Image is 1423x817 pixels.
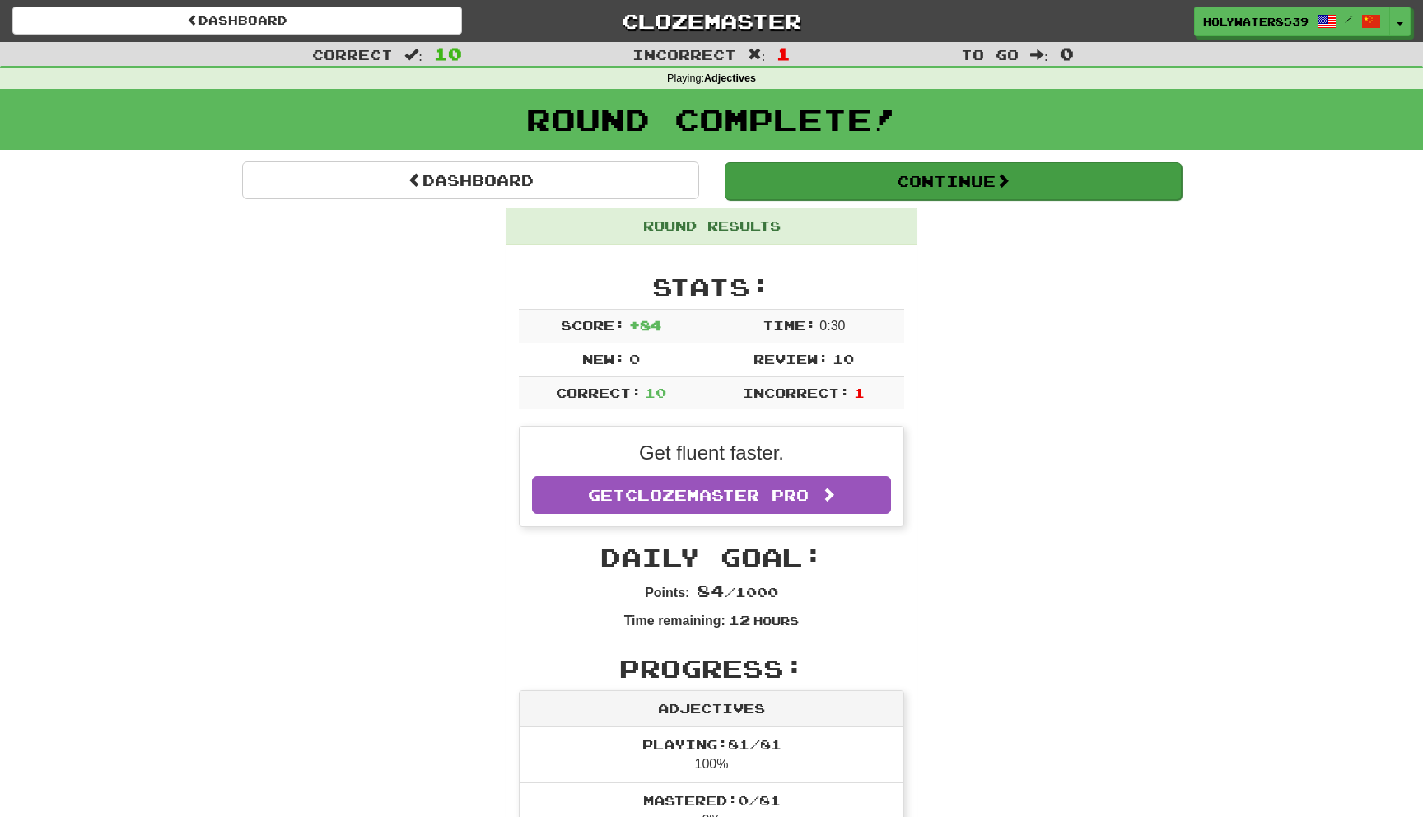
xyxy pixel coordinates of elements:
a: Dashboard [12,7,462,35]
span: 0 [1060,44,1074,63]
h1: Round Complete! [6,103,1417,136]
span: 12 [729,612,750,628]
a: Clozemaster [487,7,936,35]
span: 10 [434,44,462,63]
span: 10 [833,351,854,366]
h2: Progress: [519,655,904,682]
span: Score: [561,317,625,333]
span: 10 [645,385,666,400]
span: To go [961,46,1019,63]
li: 100% [520,727,903,783]
span: Time: [763,317,816,333]
span: Incorrect: [743,385,850,400]
span: 0 : 30 [819,319,845,333]
h2: Daily Goal: [519,544,904,571]
button: Continue [725,162,1182,200]
span: + 84 [629,317,661,333]
strong: Points: [645,586,689,600]
strong: Time remaining: [624,614,725,628]
span: Playing: 81 / 81 [642,736,781,752]
span: HolyWater8539 [1203,14,1309,29]
span: Mastered: 0 / 81 [643,792,781,808]
span: 1 [854,385,865,400]
p: Get fluent faster. [532,439,891,467]
span: 0 [629,351,640,366]
span: Incorrect [632,46,736,63]
span: : [404,48,422,62]
strong: Adjectives [704,72,756,84]
a: Dashboard [242,161,699,199]
span: Correct [312,46,393,63]
div: Round Results [506,208,917,245]
span: : [748,48,766,62]
span: / [1345,13,1353,25]
span: 1 [777,44,791,63]
span: / 1000 [697,584,778,600]
a: GetClozemaster Pro [532,476,891,514]
span: Correct: [556,385,642,400]
span: : [1030,48,1048,62]
h2: Stats: [519,273,904,301]
a: HolyWater8539 / [1194,7,1390,36]
span: Clozemaster Pro [625,486,809,504]
small: Hours [753,614,799,628]
div: Adjectives [520,691,903,727]
span: 84 [697,581,725,600]
span: New: [582,351,625,366]
span: Review: [753,351,828,366]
